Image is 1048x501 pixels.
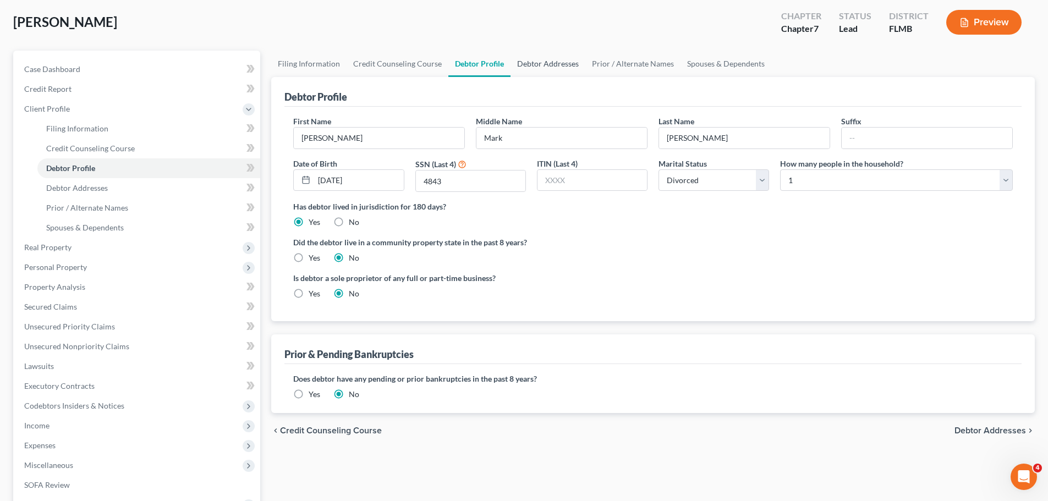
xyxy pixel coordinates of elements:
button: Preview [946,10,1022,35]
span: Debtor Addresses [954,426,1026,435]
a: Case Dashboard [15,59,260,79]
span: SOFA Review [24,480,70,489]
div: Lead [839,23,871,35]
span: Executory Contracts [24,381,95,390]
label: Middle Name [476,115,522,127]
span: Credit Counseling Course [46,144,135,153]
input: XXXX [537,170,647,191]
span: Unsecured Nonpriority Claims [24,342,129,351]
button: chevron_left Credit Counseling Course [271,426,382,435]
a: Prior / Alternate Names [37,198,260,218]
a: Credit Report [15,79,260,99]
span: Debtor Addresses [46,183,108,192]
label: Date of Birth [293,158,337,169]
label: SSN (Last 4) [415,158,456,170]
a: Property Analysis [15,277,260,297]
a: Lawsuits [15,356,260,376]
input: MM/DD/YYYY [314,170,403,191]
iframe: Intercom live chat [1011,464,1037,490]
input: -- [294,128,464,148]
a: Filing Information [271,51,347,77]
label: Does debtor have any pending or prior bankruptcies in the past 8 years? [293,373,1013,384]
a: Credit Counseling Course [347,51,448,77]
label: Marital Status [659,158,707,169]
span: Miscellaneous [24,460,73,470]
a: Debtor Profile [37,158,260,178]
label: No [349,288,359,299]
label: Has debtor lived in jurisdiction for 180 days? [293,201,1013,212]
label: Did the debtor live in a community property state in the past 8 years? [293,236,1013,248]
a: Executory Contracts [15,376,260,396]
span: Spouses & Dependents [46,223,124,232]
a: Spouses & Dependents [681,51,771,77]
span: Personal Property [24,262,87,272]
span: Credit Counseling Course [280,426,382,435]
input: -- [659,128,830,148]
a: Unsecured Priority Claims [15,317,260,337]
label: Yes [309,217,320,228]
span: Prior / Alternate Names [46,203,128,212]
span: Income [24,421,50,430]
span: 4 [1033,464,1042,472]
i: chevron_right [1026,426,1035,435]
div: Chapter [781,23,821,35]
div: FLMB [889,23,929,35]
label: Yes [309,252,320,263]
label: Yes [309,288,320,299]
span: Filing Information [46,124,108,133]
a: Debtor Profile [448,51,511,77]
i: chevron_left [271,426,280,435]
label: First Name [293,115,331,127]
span: Lawsuits [24,361,54,371]
div: Status [839,10,871,23]
a: SOFA Review [15,475,260,495]
span: Expenses [24,441,56,450]
a: Credit Counseling Course [37,139,260,158]
label: Yes [309,389,320,400]
a: Spouses & Dependents [37,218,260,238]
div: Prior & Pending Bankruptcies [284,348,414,361]
label: No [349,252,359,263]
label: Suffix [841,115,862,127]
input: XXXX [416,170,525,191]
label: No [349,389,359,400]
a: Secured Claims [15,297,260,317]
input: M.I [476,128,647,148]
label: ITIN (Last 4) [537,158,578,169]
button: Debtor Addresses chevron_right [954,426,1035,435]
span: Client Profile [24,104,70,113]
a: Filing Information [37,119,260,139]
div: Debtor Profile [284,90,347,103]
span: Debtor Profile [46,163,95,173]
span: Credit Report [24,84,72,93]
span: 7 [814,23,819,34]
span: Unsecured Priority Claims [24,322,115,331]
a: Debtor Addresses [37,178,260,198]
span: Secured Claims [24,302,77,311]
a: Unsecured Nonpriority Claims [15,337,260,356]
span: [PERSON_NAME] [13,14,117,30]
span: Codebtors Insiders & Notices [24,401,124,410]
a: Prior / Alternate Names [585,51,681,77]
label: No [349,217,359,228]
span: Property Analysis [24,282,85,291]
span: Real Property [24,243,72,252]
div: District [889,10,929,23]
span: Case Dashboard [24,64,80,74]
label: Last Name [659,115,694,127]
input: -- [842,128,1012,148]
label: Is debtor a sole proprietor of any full or part-time business? [293,272,648,284]
label: How many people in the household? [780,158,903,169]
div: Chapter [781,10,821,23]
a: Debtor Addresses [511,51,585,77]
